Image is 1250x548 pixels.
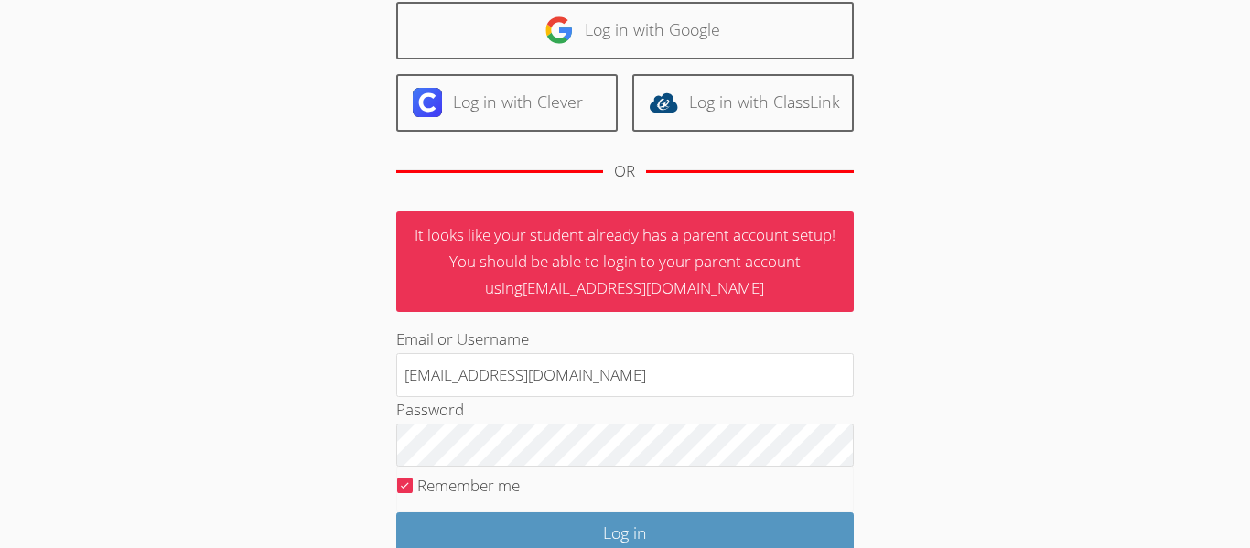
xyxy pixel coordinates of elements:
label: Email or Username [396,328,529,349]
label: Password [396,399,464,420]
a: Log in with Google [396,2,854,59]
p: It looks like your student already has a parent account setup! You should be able to login to you... [396,211,854,313]
div: OR [614,158,635,185]
img: classlink-logo-d6bb404cc1216ec64c9a2012d9dc4662098be43eaf13dc465df04b49fa7ab582.svg [649,88,678,117]
a: Log in with Clever [396,74,618,132]
a: Log in with ClassLink [632,74,854,132]
label: Remember me [417,475,520,496]
img: clever-logo-6eab21bc6e7a338710f1a6ff85c0baf02591cd810cc4098c63d3a4b26e2feb20.svg [413,88,442,117]
img: google-logo-50288ca7cdecda66e5e0955fdab243c47b7ad437acaf1139b6f446037453330a.svg [544,16,574,45]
